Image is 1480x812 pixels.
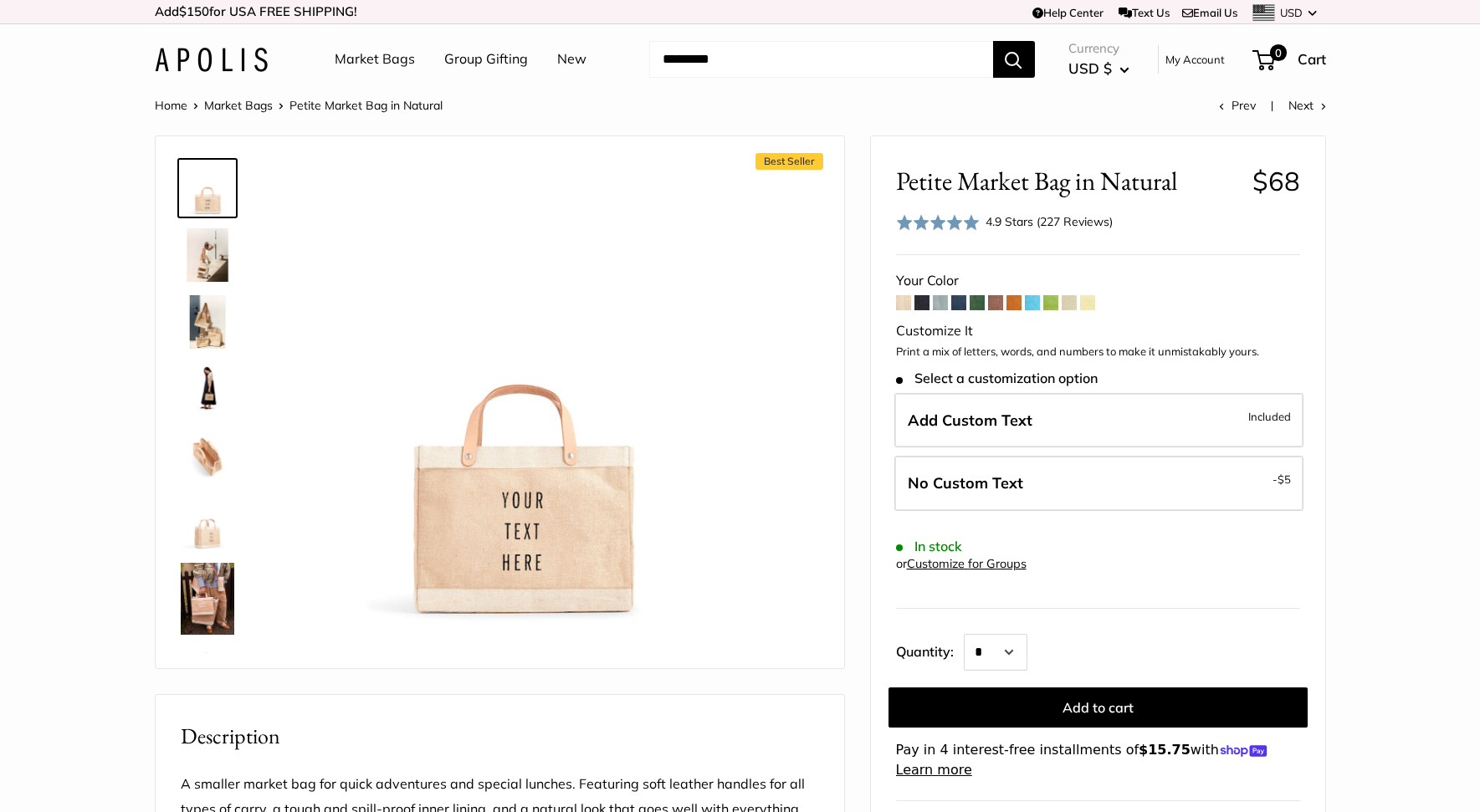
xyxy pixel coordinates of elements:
a: description_Spacious inner area with room for everything. [177,426,238,486]
img: Apolis [155,48,268,72]
img: Petite Market Bag in Natural [181,496,234,549]
a: Petite Market Bag in Natural [177,359,238,419]
span: Cart [1298,50,1326,68]
a: New [557,47,586,72]
span: Petite Market Bag in Natural [896,166,1240,197]
a: Email Us [1182,6,1237,19]
label: Leave Blank [894,456,1303,511]
nav: Breadcrumb [155,94,443,116]
span: Included [1248,406,1291,426]
a: Help Center [1032,6,1104,19]
a: Home [155,98,187,113]
a: Customize for Groups [907,556,1027,571]
span: In stock [896,539,962,554]
a: Petite Market Bag in Natural [177,559,238,638]
img: Petite Market Bag in Natural [181,161,234,215]
a: Petite Market Bag in Natural [177,493,238,553]
a: description_The Original Market bag in its 4 native styles [177,292,238,352]
img: description_The Original Market bag in its 4 native styles [181,295,234,349]
div: 4.9 Stars (227 Reviews) [896,210,1114,234]
a: Text Us [1119,6,1170,19]
div: Customize It [896,319,1300,344]
div: 4.9 Stars (227 Reviews) [986,212,1113,231]
a: 0 Cart [1254,46,1326,73]
a: My Account [1165,49,1225,69]
a: Group Gifting [444,47,528,72]
span: Petite Market Bag in Natural [289,98,443,113]
button: USD $ [1068,55,1129,82]
span: Add Custom Text [908,411,1032,430]
a: Prev [1219,98,1256,113]
a: Petite Market Bag in Natural [177,645,238,705]
a: Petite Market Bag in Natural [177,158,238,218]
span: Currency [1068,37,1129,60]
a: Market Bags [204,98,273,113]
span: Select a customization option [896,370,1098,386]
span: $5 [1278,472,1291,486]
img: description_Effortless style that elevates every moment [181,228,234,282]
span: $150 [179,3,209,19]
span: $68 [1252,165,1300,197]
span: USD [1280,6,1303,19]
img: Petite Market Bag in Natural [289,161,751,623]
span: Best Seller [755,153,823,170]
a: Market Bags [335,47,415,72]
label: Quantity: [896,629,964,671]
img: Petite Market Bag in Natural [181,648,234,702]
span: - [1273,469,1291,489]
div: or [896,553,1027,575]
img: Petite Market Bag in Natural [181,362,234,416]
span: 0 [1269,44,1286,61]
label: Add Custom Text [894,393,1303,448]
div: Your Color [896,268,1300,294]
input: Search... [649,41,993,78]
button: Search [993,41,1035,78]
a: Next [1288,98,1326,113]
img: Petite Market Bag in Natural [181,563,234,635]
span: USD $ [1068,59,1112,77]
button: Add to cart [889,687,1308,728]
a: description_Effortless style that elevates every moment [177,225,238,285]
span: No Custom Text [908,473,1023,493]
p: Print a mix of letters, words, and numbers to make it unmistakably yours. [896,344,1300,360]
img: description_Spacious inner area with room for everything. [181,429,234,483]
h2: Description [181,720,819,753]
